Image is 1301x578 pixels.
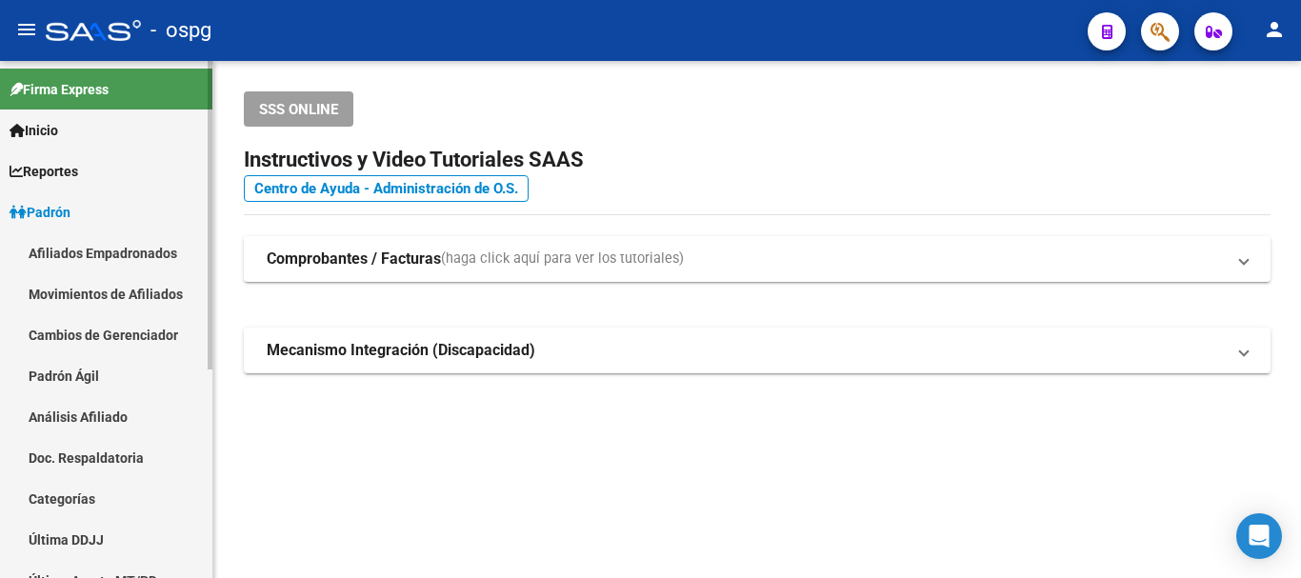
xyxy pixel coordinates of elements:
mat-icon: menu [15,18,38,41]
strong: Comprobantes / Facturas [267,249,441,269]
span: Firma Express [10,79,109,100]
a: Centro de Ayuda - Administración de O.S. [244,175,529,202]
span: Reportes [10,161,78,182]
span: Padrón [10,202,70,223]
span: (haga click aquí para ver los tutoriales) [441,249,684,269]
mat-expansion-panel-header: Mecanismo Integración (Discapacidad) [244,328,1271,373]
span: Inicio [10,120,58,141]
strong: Mecanismo Integración (Discapacidad) [267,340,535,361]
mat-icon: person [1263,18,1286,41]
h2: Instructivos y Video Tutoriales SAAS [244,142,1271,178]
span: - ospg [150,10,211,51]
button: SSS ONLINE [244,91,353,127]
div: Open Intercom Messenger [1236,513,1282,559]
mat-expansion-panel-header: Comprobantes / Facturas(haga click aquí para ver los tutoriales) [244,236,1271,282]
span: SSS ONLINE [259,101,338,118]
